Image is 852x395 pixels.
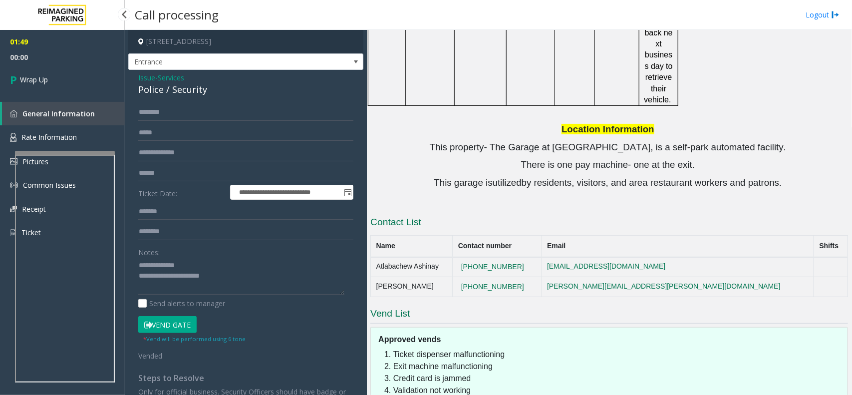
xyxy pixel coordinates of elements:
li: Credit card is jammed [393,373,843,385]
span: Issue [138,72,155,83]
img: 'icon' [10,206,17,212]
a: [PERSON_NAME][EMAIL_ADDRESS][PERSON_NAME][DOMAIN_NAME] [547,282,781,290]
li: Ticket dispenser malfunctioning [393,349,843,361]
span: Services [158,72,184,83]
button: [PHONE_NUMBER] [458,263,527,272]
div: Police / Security [138,83,353,96]
img: 'icon' [10,181,18,189]
span: Entrance [129,54,316,70]
span: General Information [22,109,95,118]
h3: Call processing [130,2,224,27]
button: [PHONE_NUMBER] [458,283,527,292]
h4: [STREET_ADDRESS] [128,30,363,53]
span: Wrap Up [20,74,48,85]
h4: Steps to Resolve [138,374,353,383]
span: Toggle popup [342,185,353,199]
span: This property- The Garage at [GEOGRAPHIC_DATA], is a self-park automated facility. [430,142,786,152]
span: Rate Information [21,132,77,142]
img: 'icon' [10,110,17,117]
th: Email [542,235,814,257]
a: General Information [2,102,125,125]
span: There is one pay machine- one at the exit. [521,159,695,170]
label: Notes: [138,244,160,258]
img: 'icon' [10,228,16,237]
span: Location Information [562,124,654,134]
img: logout [832,9,840,20]
li: Exit machine malfunctioning [393,361,843,373]
td: [PERSON_NAME] [371,277,453,297]
span: next business day to retrieve their vehicle. [644,28,675,104]
small: Vend will be performed using 6 tone [143,335,246,343]
label: Ticket Date: [136,185,228,200]
a: [EMAIL_ADDRESS][DOMAIN_NAME] [547,262,665,270]
th: Name [371,235,453,257]
label: Send alerts to manager [138,298,225,309]
span: utilized [493,177,522,188]
th: Contact number [453,235,542,257]
span: Vended [138,351,162,361]
span: by residents, visitors, and area restaurant workers and patrons. [522,177,782,188]
td: Atlabachew Ashinay [371,257,453,277]
a: Logout [806,9,840,20]
th: Shifts [814,235,848,257]
span: - [155,73,184,82]
h5: Approved vends [378,334,848,345]
span: This garage is [434,177,493,188]
button: Vend Gate [138,316,197,333]
img: 'icon' [10,133,16,142]
h3: Vend List [370,307,848,324]
h3: Contact List [370,216,848,232]
img: 'icon' [10,158,17,165]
